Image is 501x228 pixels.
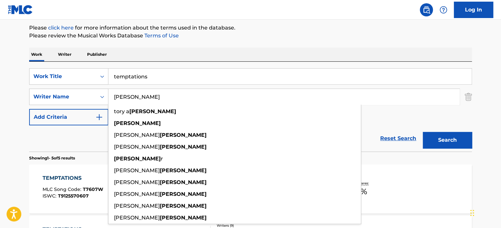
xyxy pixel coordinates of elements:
[33,73,92,80] div: Work Title
[29,109,108,125] button: Add Criteria
[114,191,160,197] span: [PERSON_NAME]
[114,167,160,174] span: [PERSON_NAME]
[161,155,163,162] span: r
[160,144,207,150] strong: [PERSON_NAME]
[217,223,316,228] div: Writers ( 9 )
[29,155,75,161] p: Showing 1 - 5 of 5 results
[439,6,447,14] img: help
[43,174,103,182] div: TEMPTATIONS
[423,132,472,148] button: Search
[95,113,103,121] img: 9d2ae6d4665cec9f34b9.svg
[422,6,430,14] img: search
[58,193,89,199] span: T9125570607
[420,3,433,16] a: Public Search
[470,203,474,223] div: Drag
[160,191,207,197] strong: [PERSON_NAME]
[29,48,44,61] p: Work
[83,186,103,192] span: T7607W
[114,215,160,221] span: [PERSON_NAME]
[160,132,207,138] strong: [PERSON_NAME]
[437,3,450,16] div: Help
[465,89,472,105] img: Delete Criterion
[29,68,472,152] form: Search Form
[114,144,160,150] span: [PERSON_NAME]
[33,93,92,101] div: Writer Name
[43,186,83,192] span: MLC Song Code :
[377,131,419,146] a: Reset Search
[29,32,472,40] p: Please review the Musical Works Database
[85,48,109,61] p: Publisher
[454,2,493,18] a: Log In
[143,32,179,39] a: Terms of Use
[160,203,207,209] strong: [PERSON_NAME]
[114,155,161,162] strong: [PERSON_NAME]
[114,203,160,209] span: [PERSON_NAME]
[114,120,161,126] strong: [PERSON_NAME]
[160,215,207,221] strong: [PERSON_NAME]
[114,179,160,185] span: [PERSON_NAME]
[114,132,160,138] span: [PERSON_NAME]
[48,25,74,31] a: click here
[160,179,207,185] strong: [PERSON_NAME]
[114,108,129,114] span: tory a
[160,167,207,174] strong: [PERSON_NAME]
[56,48,73,61] p: Writer
[129,108,176,114] strong: [PERSON_NAME]
[468,197,501,228] iframe: Chat Widget
[29,164,472,214] a: TEMPTATIONSMLC Song Code:T7607WISWC:T9125570607Writers (5)[PERSON_NAME] S [PERSON_NAME], [PERSON_...
[43,193,58,199] span: ISWC :
[8,5,33,14] img: MLC Logo
[29,24,472,32] p: Please for more information about the terms used in the database.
